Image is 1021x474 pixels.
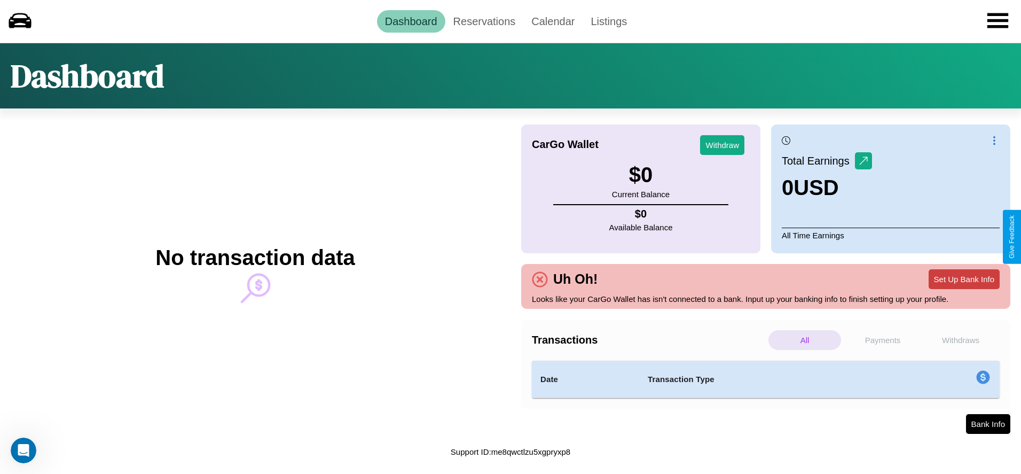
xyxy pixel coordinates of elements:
[966,414,1010,434] button: Bank Info
[583,10,635,33] a: Listings
[445,10,524,33] a: Reservations
[609,208,673,220] h4: $ 0
[612,187,670,201] p: Current Balance
[540,373,631,386] h4: Date
[700,135,744,155] button: Withdraw
[929,269,1000,289] button: Set Up Bank Info
[782,151,855,170] p: Total Earnings
[768,330,841,350] p: All
[782,176,872,200] h3: 0 USD
[648,373,889,386] h4: Transaction Type
[532,292,1000,306] p: Looks like your CarGo Wallet has isn't connected to a bank. Input up your banking info to finish ...
[523,10,583,33] a: Calendar
[924,330,997,350] p: Withdraws
[532,334,766,346] h4: Transactions
[451,445,570,459] p: Support ID: me8qwctlzu5xgpryxp8
[846,330,919,350] p: Payments
[532,361,1000,398] table: simple table
[1008,215,1016,259] div: Give Feedback
[11,438,36,463] iframe: Intercom live chat
[155,246,355,270] h2: No transaction data
[548,271,603,287] h4: Uh Oh!
[612,163,670,187] h3: $ 0
[532,138,599,151] h4: CarGo Wallet
[377,10,445,33] a: Dashboard
[11,54,164,98] h1: Dashboard
[609,220,673,235] p: Available Balance
[782,228,1000,243] p: All Time Earnings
